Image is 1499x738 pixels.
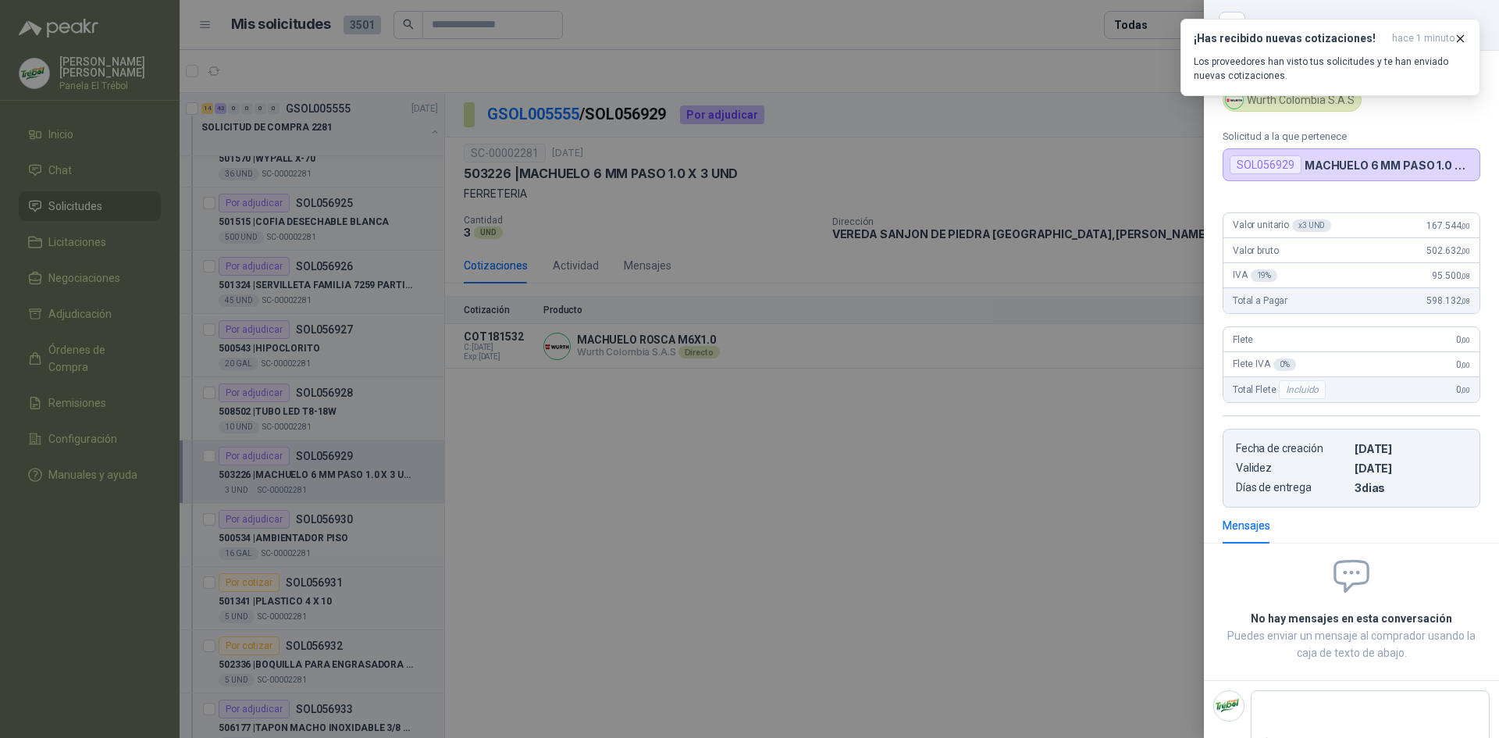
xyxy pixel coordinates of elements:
span: 598.132 [1426,295,1470,306]
button: Close [1223,16,1241,34]
p: MACHUELO 6 MM PASO 1.0 X 3 UND [1305,159,1473,172]
p: Validez [1236,462,1348,475]
p: [DATE] [1355,462,1467,475]
span: IVA [1233,269,1277,282]
span: ,00 [1461,222,1470,230]
div: COT181532 [1254,12,1480,37]
img: Company Logo [1214,691,1244,721]
div: 19 % [1251,269,1278,282]
span: Valor bruto [1233,245,1278,256]
span: Flete IVA [1233,358,1296,371]
div: 0 % [1273,358,1296,371]
p: [DATE] [1355,442,1467,455]
span: 0 [1456,334,1470,345]
p: Solicitud a la que pertenece [1223,130,1480,142]
p: 3 dias [1355,481,1467,494]
span: ,00 [1461,336,1470,344]
span: 502.632 [1426,245,1470,256]
span: ,00 [1461,247,1470,255]
span: 95.500 [1432,270,1470,281]
div: SOL056929 [1230,155,1301,174]
span: ,08 [1461,297,1470,305]
span: ,00 [1461,386,1470,394]
div: Mensajes [1223,517,1270,534]
div: Incluido [1279,380,1326,399]
span: 0 [1456,359,1470,370]
span: 0 [1456,384,1470,395]
span: Flete [1233,334,1253,345]
h3: ¡Has recibido nuevas cotizaciones! [1194,32,1386,45]
span: Valor unitario [1233,219,1331,232]
span: ,08 [1461,272,1470,280]
span: ,00 [1461,361,1470,369]
p: Los proveedores han visto tus solicitudes y te han enviado nuevas cotizaciones. [1194,55,1467,83]
p: Fecha de creación [1236,442,1348,455]
h2: No hay mensajes en esta conversación [1223,610,1480,627]
button: ¡Has recibido nuevas cotizaciones!hace 1 minuto Los proveedores han visto tus solicitudes y te ha... [1180,19,1480,96]
span: Total a Pagar [1233,295,1287,306]
p: Puedes enviar un mensaje al comprador usando la caja de texto de abajo. [1223,627,1480,661]
span: 167.544 [1426,220,1470,231]
div: x 3 UND [1292,219,1331,232]
p: Días de entrega [1236,481,1348,494]
span: Total Flete [1233,380,1329,399]
span: hace 1 minuto [1392,32,1454,45]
